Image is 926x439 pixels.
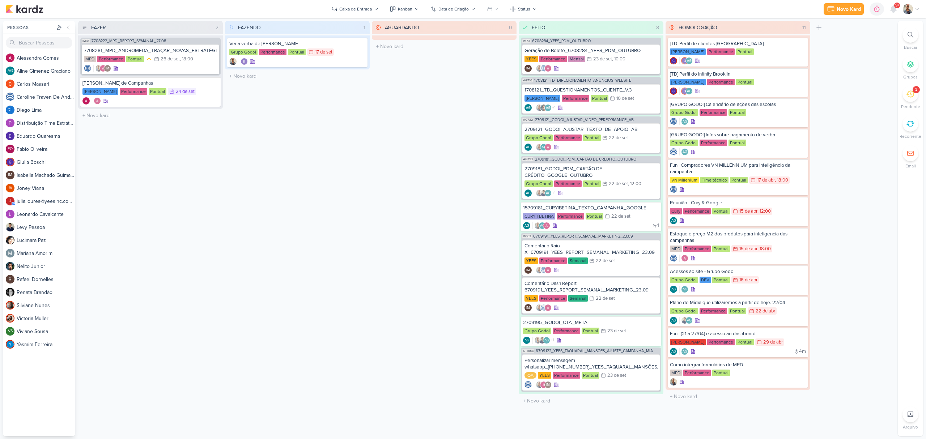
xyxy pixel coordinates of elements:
span: AG793 [522,157,534,161]
div: Pontual [591,95,608,102]
div: Pontual [712,246,730,252]
div: Colaboradores: Iara Santos, Caroline Traven De Andrade, Alessandra Gomes [534,65,552,72]
div: [GRUPO GODOI] Calendário de ações das escolas [670,101,806,108]
div: 0 [506,24,515,31]
img: Iara Santos [95,65,102,72]
img: Iara Santos [536,304,543,311]
div: Pontual [736,79,754,85]
img: Caroline Traven De Andrade [6,93,14,101]
div: 24 de set [176,89,195,94]
div: 22 de set [611,214,630,219]
div: Criador(a): Giulia Boschi [670,88,677,95]
div: Performance [707,48,735,55]
div: J o n e y V i a n a [17,184,75,192]
div: Aline Gimenez Graciano [681,286,688,293]
div: Aline Gimenez Graciano [540,144,547,151]
img: Alessandra Gomes [99,65,107,72]
div: , 12:00 [757,209,771,214]
img: Iara Santos [229,58,237,65]
div: Colaboradores: Aline Gimenez Graciano [679,286,688,293]
img: Iara Santos [536,104,543,111]
p: AG [683,150,687,154]
div: Criador(a): Aline Gimenez Graciano [670,217,677,224]
div: CURY | BETINA [523,213,555,219]
div: Aline Gimenez Graciano [681,118,688,125]
div: Mensal [568,56,585,62]
div: Grupo Godoi [229,49,258,55]
div: 2 [213,24,221,31]
div: [PERSON_NAME] [670,79,706,85]
img: Nelito Junior [540,104,547,111]
div: S i l v i a n e N u n e s [17,302,75,309]
div: G i u l i a B o s c h i [17,158,75,166]
div: Pontual [736,48,754,55]
div: Performance [700,140,727,146]
img: Iara Santos [536,267,543,274]
div: Comentário Dash Report_ 6709191_YEES_REPORT_SEMANAL_MARKETING_23.09 [524,280,658,293]
div: Performance [97,56,125,62]
img: Iara Santos [536,65,543,72]
div: Criador(a): Caroline Traven De Andrade [670,148,677,155]
div: 15 de abr [739,209,757,214]
div: Grupo Godoi [670,140,698,146]
div: Criador(a): Aline Gimenez Graciano [670,286,677,293]
div: Aline Gimenez Graciano [685,317,693,324]
div: Isabella Machado Guimarães [524,267,532,274]
div: Geração de Boleto_6708284_YEES_PDM_OUTUBRO [524,47,658,54]
div: [PERSON_NAME] [82,88,118,95]
p: AG [671,219,676,223]
p: IM [8,173,12,177]
img: Distribuição Time Estratégico [6,119,14,127]
li: Ctrl + F [898,27,923,51]
img: Iara Santos [534,222,541,229]
img: kardz.app [6,5,43,13]
div: Criador(a): Isabella Machado Guimarães [524,267,532,274]
div: 22 de set [609,182,628,186]
p: AG [8,69,13,73]
div: C a r o l i n e T r a v e n D e A n d r a d e [17,93,75,101]
img: Giulia Boschi [670,57,677,64]
img: Alessandra Gomes [94,97,101,105]
div: Criador(a): Caroline Traven De Andrade [670,255,677,262]
div: Acessos ao site - Grupo Godoi [670,268,806,275]
img: Iara Santos [536,144,543,151]
img: Giulia Boschi [681,57,688,64]
p: AG [683,288,687,291]
div: 8 [653,24,662,31]
div: j u l i a . l o u r e s @ y e e s i n c . c o m . b r [17,197,75,205]
div: Grupo Godoi [670,308,698,314]
div: Pontual [712,208,730,214]
span: AG732 [522,118,534,122]
span: IM73 [522,39,531,43]
div: Performance [554,135,582,141]
div: Comentário Raio-X_6709191_YEES_REPORT_SEMANAL_MARKETING_23.09 [524,243,658,256]
input: Buscar Pessoas [6,37,72,48]
span: AG716 [522,78,533,82]
div: Grupo Godoi [670,277,698,283]
div: Texeira Duarte_Análise de Campanhas [82,80,218,86]
div: , 10:00 [612,57,625,61]
span: 7708222_MPD_REPORT_SEMANAL_27.08 [92,39,166,43]
img: Rafael Dornelles [6,275,14,284]
div: Diego Lima [6,106,14,114]
span: 2709121_GODOI_AJUSTAR_VIDEO_PERFORMANCE_AB [535,118,634,122]
div: julia.loures@yeesinc.com.br [6,197,14,205]
div: Criador(a): Aline Gimenez Graciano [523,222,530,229]
div: D i s t r i b u i ç ã o T i m e E s t r a t é g i c o [17,119,75,127]
p: AG [687,90,692,93]
span: 1 [657,223,659,228]
p: AG [540,224,545,228]
div: 22 de abr [756,309,775,314]
div: Criador(a): Caroline Traven De Andrade [670,186,677,193]
div: [PERSON_NAME] [670,48,706,55]
div: YEES [524,295,538,302]
img: Alessandra Gomes [544,65,552,72]
div: Pontual [288,49,306,55]
p: AG [526,146,531,149]
div: Colaboradores: Giulia Boschi, Aline Gimenez Graciano [679,57,693,64]
img: Silviane Nunes [6,301,14,310]
div: Criador(a): Aline Gimenez Graciano [524,144,532,151]
p: Grupos [903,74,918,80]
div: Criador(a): Alessandra Gomes [82,97,90,105]
p: IM [526,67,530,71]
